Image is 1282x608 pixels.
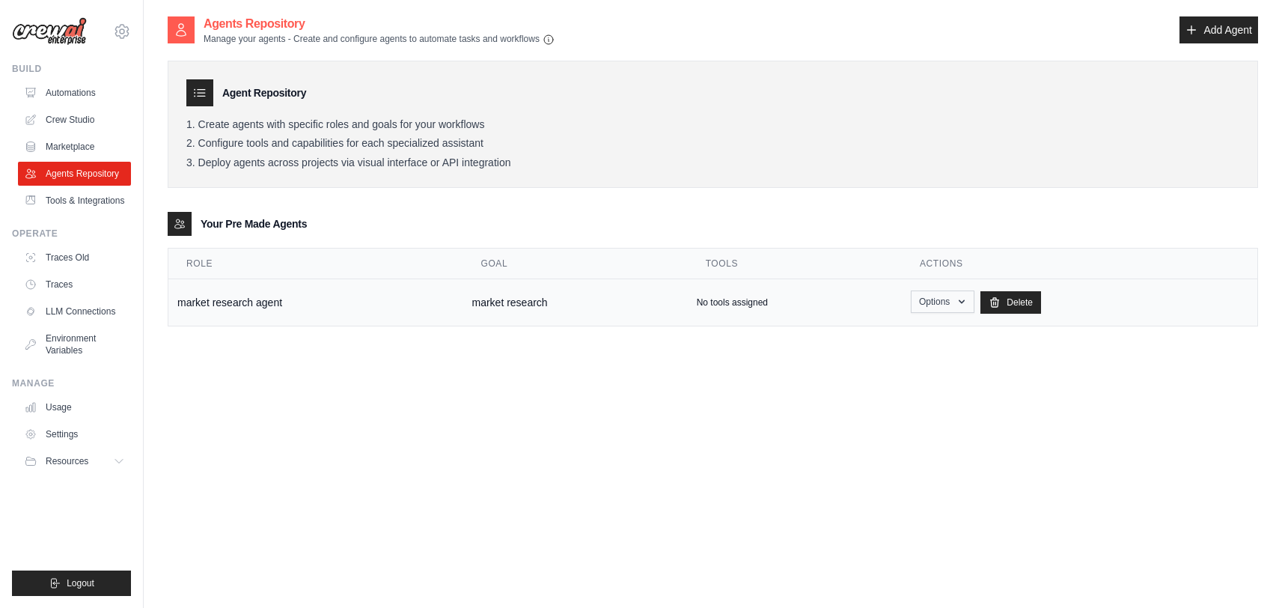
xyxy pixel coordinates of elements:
h2: Agents Repository [204,15,555,33]
a: Environment Variables [18,326,131,362]
h3: Your Pre Made Agents [201,216,307,231]
div: Build [12,63,131,75]
a: Usage [18,395,131,419]
button: Options [911,291,974,313]
div: Operate [12,228,131,240]
a: Traces [18,273,131,297]
td: market research agent [168,279,463,326]
th: Role [168,249,463,279]
span: Resources [46,455,88,467]
a: Add Agent [1179,16,1258,43]
h3: Agent Repository [222,85,306,100]
a: Crew Studio [18,108,131,132]
td: market research [463,279,688,326]
p: Manage your agents - Create and configure agents to automate tasks and workflows [204,33,555,46]
li: Create agents with specific roles and goals for your workflows [186,118,1239,132]
span: Logout [67,577,94,589]
button: Resources [18,449,131,473]
li: Deploy agents across projects via visual interface or API integration [186,156,1239,170]
a: Traces Old [18,246,131,270]
img: Logo [12,17,87,46]
a: Marketplace [18,135,131,159]
th: Tools [688,249,902,279]
a: Settings [18,422,131,446]
li: Configure tools and capabilities for each specialized assistant [186,137,1239,151]
a: Tools & Integrations [18,189,131,213]
a: Delete [980,291,1041,314]
div: Manage [12,377,131,389]
th: Actions [902,249,1257,279]
button: Logout [12,571,131,596]
a: Agents Repository [18,162,131,186]
a: LLM Connections [18,300,131,323]
p: No tools assigned [697,297,768,308]
th: Goal [463,249,688,279]
a: Automations [18,81,131,105]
